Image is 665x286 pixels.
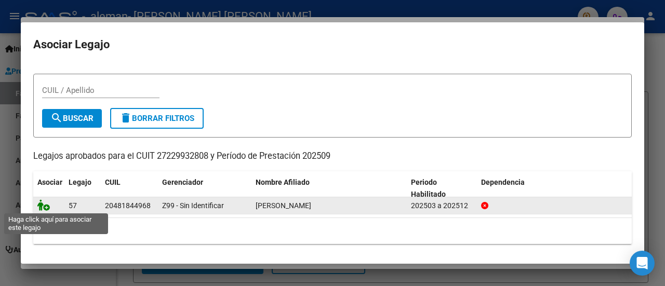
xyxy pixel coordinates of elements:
div: 20481844968 [105,200,151,212]
span: Periodo Habilitado [411,178,446,198]
datatable-header-cell: Dependencia [477,171,632,206]
h2: Asociar Legajo [33,35,632,55]
mat-icon: search [50,112,63,124]
span: Asociar [37,178,62,186]
button: Buscar [42,109,102,128]
span: Buscar [50,114,94,123]
span: Gerenciador [162,178,203,186]
span: Nombre Afiliado [256,178,310,186]
span: Z99 - Sin Identificar [162,201,224,210]
span: CUIL [105,178,121,186]
span: Dependencia [481,178,525,186]
datatable-header-cell: Nombre Afiliado [251,171,407,206]
span: Legajo [69,178,91,186]
div: Open Intercom Messenger [630,251,655,276]
span: Borrar Filtros [119,114,194,123]
p: Legajos aprobados para el CUIT 27229932808 y Período de Prestación 202509 [33,150,632,163]
div: 202503 a 202512 [411,200,473,212]
div: 1 registros [33,218,632,244]
mat-icon: delete [119,112,132,124]
datatable-header-cell: CUIL [101,171,158,206]
span: IANOSI MATIAS ESTEBAN [256,201,311,210]
datatable-header-cell: Legajo [64,171,101,206]
datatable-header-cell: Periodo Habilitado [407,171,477,206]
button: Borrar Filtros [110,108,204,129]
datatable-header-cell: Asociar [33,171,64,206]
span: 57 [69,201,77,210]
datatable-header-cell: Gerenciador [158,171,251,206]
